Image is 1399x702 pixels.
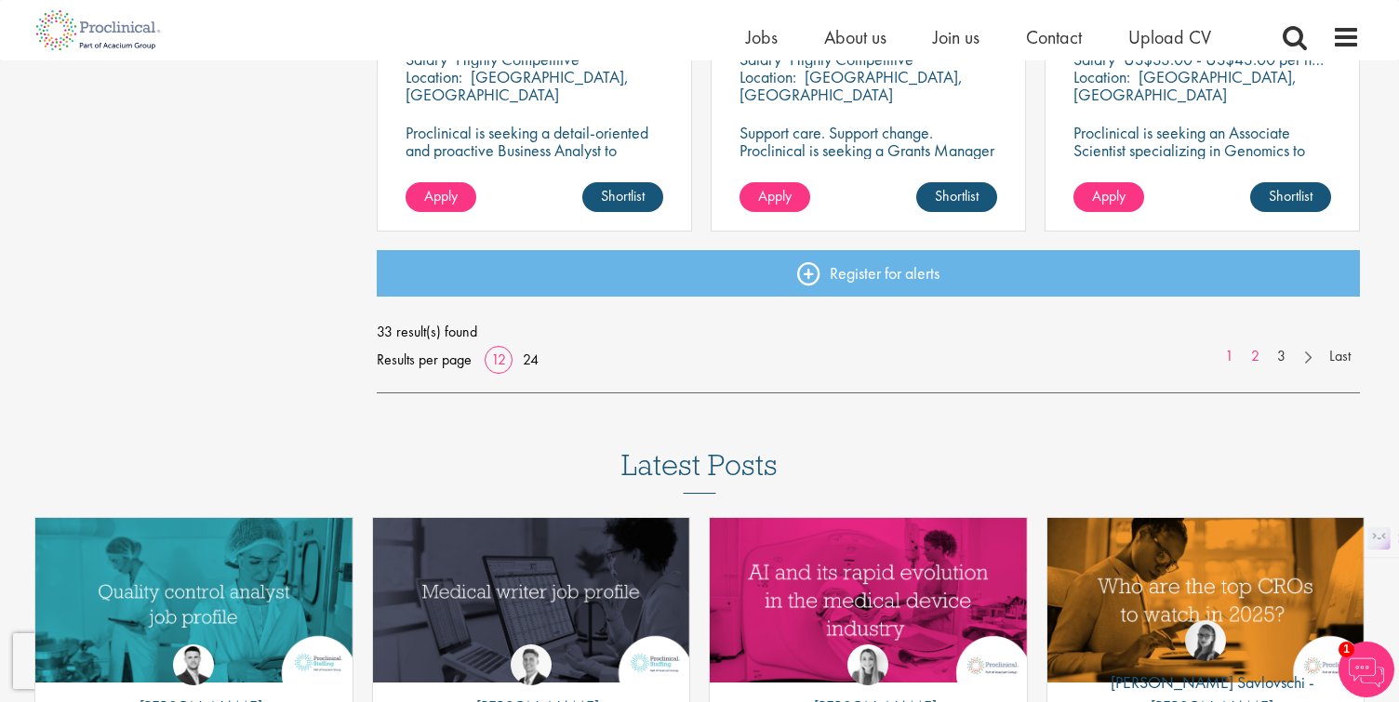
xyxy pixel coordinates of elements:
a: Upload CV [1128,25,1211,49]
img: AI and Its Impact on the Medical Device Industry | Proclinical [710,518,1027,682]
span: 1 [1339,642,1354,657]
a: Apply [1073,182,1144,212]
a: Apply [406,182,476,212]
a: Shortlist [582,182,663,212]
a: About us [824,25,886,49]
a: Link to a post [710,518,1027,682]
span: Location: [1073,66,1130,87]
a: Link to a post [373,518,690,682]
p: [GEOGRAPHIC_DATA], [GEOGRAPHIC_DATA] [406,66,629,105]
span: Results per page [377,346,472,374]
span: Apply [424,186,458,205]
img: Joshua Godden [173,644,214,685]
img: George Watson [511,644,552,685]
span: 33 result(s) found [377,318,1361,346]
p: [GEOGRAPHIC_DATA], [GEOGRAPHIC_DATA] [1073,66,1297,105]
a: 24 [516,350,545,369]
p: Proclinical is seeking a detail-oriented and proactive Business Analyst to support pharmaceutical... [406,124,663,212]
a: Join us [933,25,979,49]
a: Link to a post [35,518,353,682]
span: Apply [758,186,792,205]
a: Apply [739,182,810,212]
span: Location: [739,66,796,87]
a: Jobs [746,25,778,49]
span: Location: [406,66,462,87]
a: Link to a post [1047,518,1365,682]
a: Register for alerts [377,250,1361,297]
img: Medical writer job profile [373,518,690,682]
a: Shortlist [1250,182,1331,212]
a: Shortlist [916,182,997,212]
h3: Latest Posts [621,449,778,494]
img: Top 10 CROs 2025 | Proclinical [1047,518,1365,682]
img: quality control analyst job profile [35,518,353,682]
img: Theodora Savlovschi - Wicks [1185,620,1226,661]
a: 1 [1216,346,1243,367]
p: Proclinical is seeking an Associate Scientist specializing in Genomics to join a dynamic team in ... [1073,124,1331,212]
a: 3 [1268,346,1295,367]
a: Last [1320,346,1360,367]
a: Contact [1026,25,1082,49]
a: 12 [485,350,513,369]
p: [GEOGRAPHIC_DATA], [GEOGRAPHIC_DATA] [739,66,963,105]
a: 2 [1242,346,1269,367]
p: Support care. Support change. Proclinical is seeking a Grants Manager A/B to join the team for a ... [739,124,997,194]
img: Chatbot [1339,642,1394,697]
img: Hannah Burke [847,644,888,685]
iframe: reCAPTCHA [13,633,251,689]
span: Apply [1092,186,1126,205]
